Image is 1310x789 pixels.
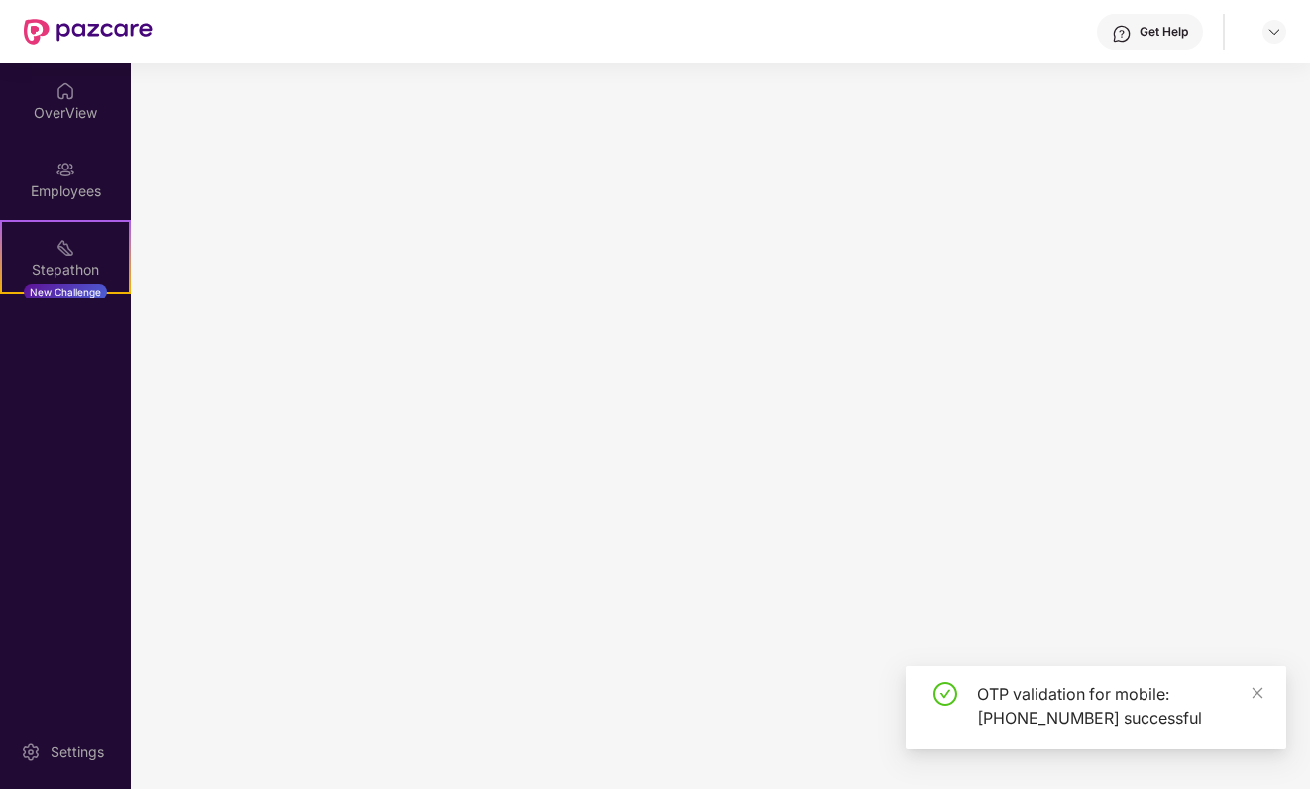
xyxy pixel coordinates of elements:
img: svg+xml;base64,PHN2ZyBpZD0iSG9tZSIgeG1sbnM9Imh0dHA6Ly93d3cudzMub3JnLzIwMDAvc3ZnIiB3aWR0aD0iMjAiIG... [55,81,75,101]
div: New Challenge [24,284,107,300]
img: svg+xml;base64,PHN2ZyBpZD0iRHJvcGRvd24tMzJ4MzIiIHhtbG5zPSJodHRwOi8vd3d3LnczLm9yZy8yMDAwL3N2ZyIgd2... [1266,24,1282,40]
div: Settings [45,742,110,762]
img: svg+xml;base64,PHN2ZyB4bWxucz0iaHR0cDovL3d3dy53My5vcmcvMjAwMC9zdmciIHdpZHRoPSIyMSIgaGVpZ2h0PSIyMC... [55,238,75,258]
img: New Pazcare Logo [24,19,153,45]
img: svg+xml;base64,PHN2ZyBpZD0iRW1wbG95ZWVzIiB4bWxucz0iaHR0cDovL3d3dy53My5vcmcvMjAwMC9zdmciIHdpZHRoPS... [55,160,75,179]
div: Get Help [1140,24,1188,40]
span: check-circle [933,682,957,706]
span: close [1251,686,1264,700]
img: svg+xml;base64,PHN2ZyBpZD0iU2V0dGluZy0yMHgyMCIgeG1sbnM9Imh0dHA6Ly93d3cudzMub3JnLzIwMDAvc3ZnIiB3aW... [21,742,41,762]
img: svg+xml;base64,PHN2ZyBpZD0iSGVscC0zMngzMiIgeG1sbnM9Imh0dHA6Ly93d3cudzMub3JnLzIwMDAvc3ZnIiB3aWR0aD... [1112,24,1132,44]
div: Stepathon [2,260,129,280]
div: OTP validation for mobile: [PHONE_NUMBER] successful [977,682,1262,730]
